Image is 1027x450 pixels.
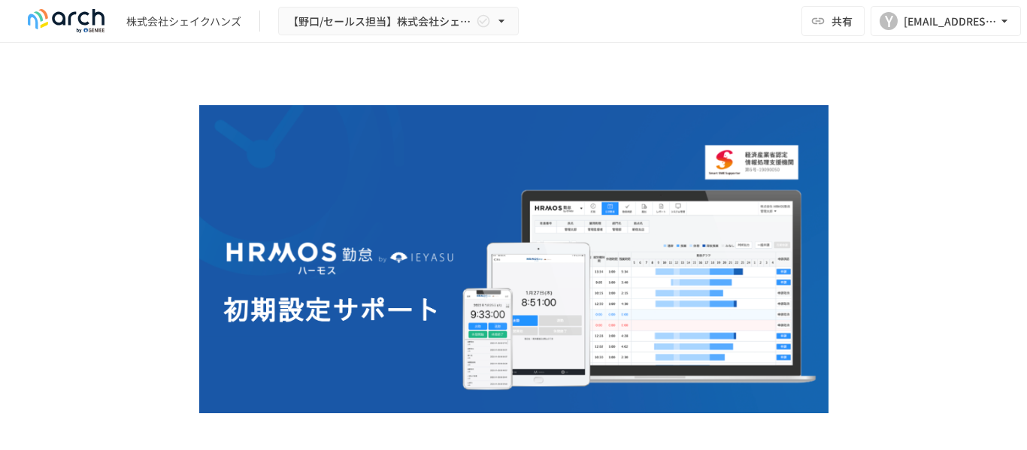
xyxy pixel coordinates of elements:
button: 【野口/セールス担当】株式会社シェイクハンズ_初期設定サポート [278,7,519,36]
button: 共有 [801,6,865,36]
button: Y[EMAIL_ADDRESS][DOMAIN_NAME] [871,6,1021,36]
div: [EMAIL_ADDRESS][DOMAIN_NAME] [904,12,997,31]
span: 共有 [832,13,853,29]
div: 株式会社シェイクハンズ [126,14,241,29]
img: logo-default@2x-9cf2c760.svg [18,9,114,33]
img: GdztLVQAPnGLORo409ZpmnRQckwtTrMz8aHIKJZF2AQ [199,105,829,413]
div: Y [880,12,898,30]
span: 【野口/セールス担当】株式会社シェイクハンズ_初期設定サポート [288,12,473,31]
